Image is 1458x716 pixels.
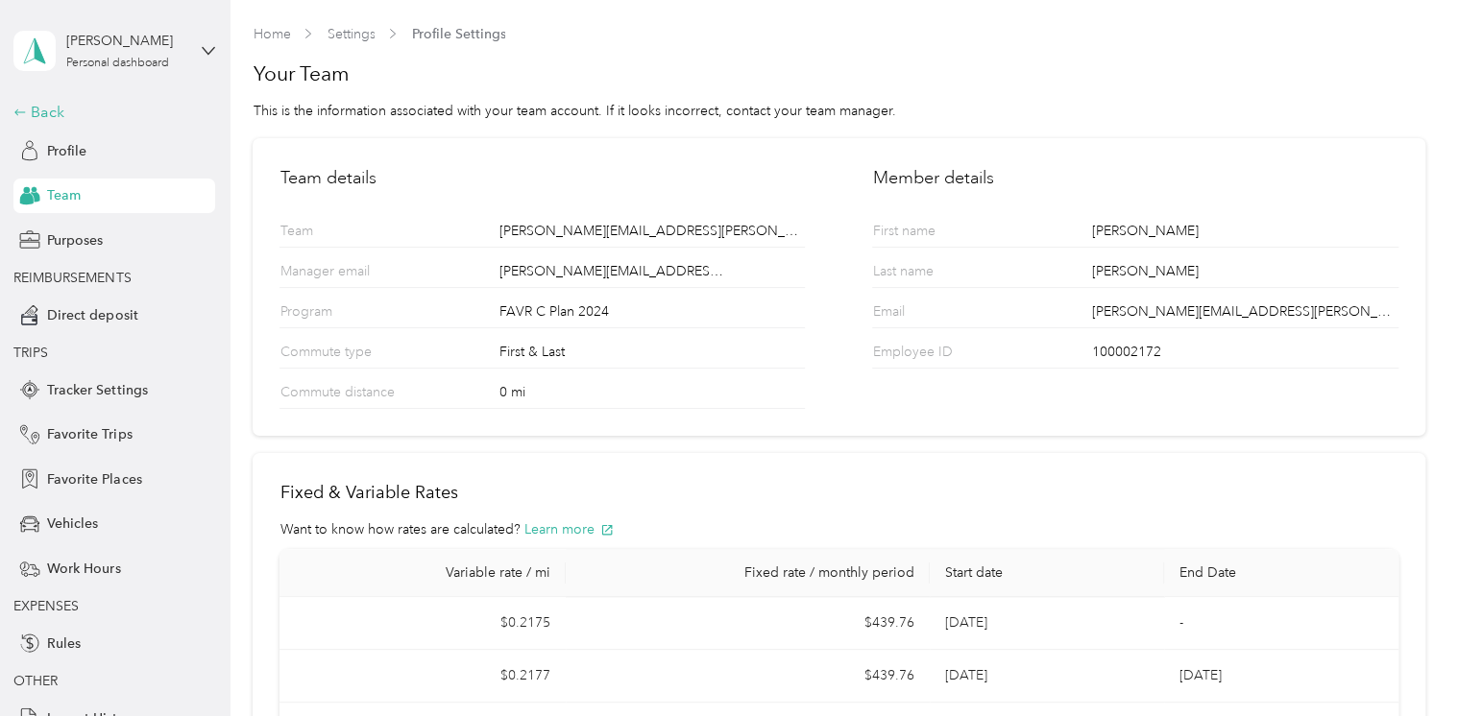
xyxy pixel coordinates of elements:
h2: Member details [872,165,1397,191]
span: Vehicles [47,513,98,534]
p: Program [279,301,427,327]
th: End Date [1164,549,1398,597]
td: [DATE] [930,597,1164,650]
td: - [1164,597,1398,650]
td: [DATE] [1164,650,1398,703]
span: Profile Settings [411,24,505,44]
span: Favorite Places [47,469,141,489]
div: 0 mi [498,382,805,408]
iframe: Everlance-gr Chat Button Frame [1350,609,1458,716]
div: [PERSON_NAME][EMAIL_ADDRESS][PERSON_NAME][DOMAIN_NAME] [498,221,805,247]
span: OTHER [13,673,58,689]
div: [PERSON_NAME] [1091,221,1397,247]
div: 100002172 [1091,342,1397,368]
p: Manager email [279,261,427,287]
p: Employee ID [872,342,1020,368]
span: Profile [47,141,86,161]
span: Direct deposit [47,305,137,325]
th: Variable rate / mi [279,549,566,597]
div: [PERSON_NAME] [1091,261,1397,287]
div: Want to know how rates are calculated? [279,519,1397,539]
td: [DATE] [930,650,1164,703]
h2: Fixed & Variable Rates [279,480,1397,506]
th: Start date [930,549,1164,597]
span: Rules [47,633,81,654]
div: Back [13,101,206,124]
p: Email [872,301,1020,327]
h2: Team details [279,165,805,191]
span: Purposes [47,230,103,251]
div: FAVR C Plan 2024 [498,301,805,327]
div: [PERSON_NAME][EMAIL_ADDRESS][PERSON_NAME][DOMAIN_NAME] [1091,301,1397,327]
span: [PERSON_NAME][EMAIL_ADDRESS][PERSON_NAME][DOMAIN_NAME] [498,261,728,281]
span: Work Hours [47,559,120,579]
span: Tracker Settings [47,380,147,400]
a: Settings [327,26,375,42]
td: $439.76 [566,597,930,650]
span: Team [47,185,81,205]
button: Learn more [523,519,614,539]
td: $0.2177 [279,650,566,703]
p: Commute distance [279,382,427,408]
td: $439.76 [566,650,930,703]
div: Personal dashboard [66,58,169,69]
p: Team [279,221,427,247]
a: Home [253,26,290,42]
div: This is the information associated with your team account. If it looks incorrect, contact your te... [253,101,1424,121]
div: [PERSON_NAME] [66,31,186,51]
td: $0.2175 [279,597,566,650]
h1: Your Team [253,60,1424,87]
div: First & Last [498,342,805,368]
p: First name [872,221,1020,247]
span: Favorite Trips [47,424,132,444]
th: Fixed rate / monthly period [566,549,930,597]
span: TRIPS [13,345,48,361]
p: Last name [872,261,1020,287]
span: EXPENSES [13,598,79,614]
span: REIMBURSEMENTS [13,270,131,286]
p: Commute type [279,342,427,368]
